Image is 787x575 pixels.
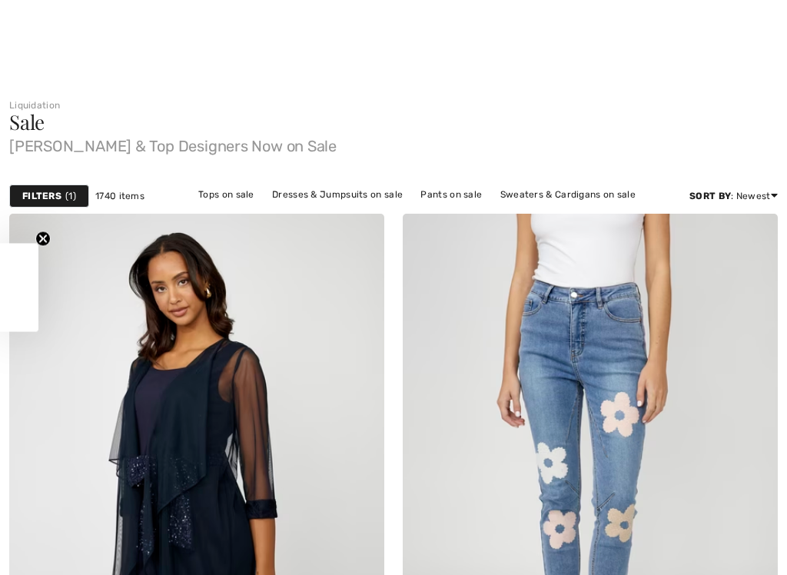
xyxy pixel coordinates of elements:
a: Skirts on sale [396,204,472,224]
div: : Newest [689,189,778,203]
span: Sale [9,108,45,135]
a: Tops on sale [191,184,262,204]
strong: Filters [22,189,61,203]
strong: Sort By [689,191,731,201]
a: Liquidation [9,100,60,111]
a: Dresses & Jumpsuits on sale [264,184,410,204]
span: [PERSON_NAME] & Top Designers Now on Sale [9,132,778,154]
button: Close teaser [35,231,51,247]
a: Sweaters & Cardigans on sale [493,184,643,204]
a: Jackets & Blazers on sale [261,204,393,224]
span: 1 [65,189,76,203]
a: Outerwear on sale [474,204,573,224]
a: Pants on sale [413,184,490,204]
span: 1740 items [95,189,144,203]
